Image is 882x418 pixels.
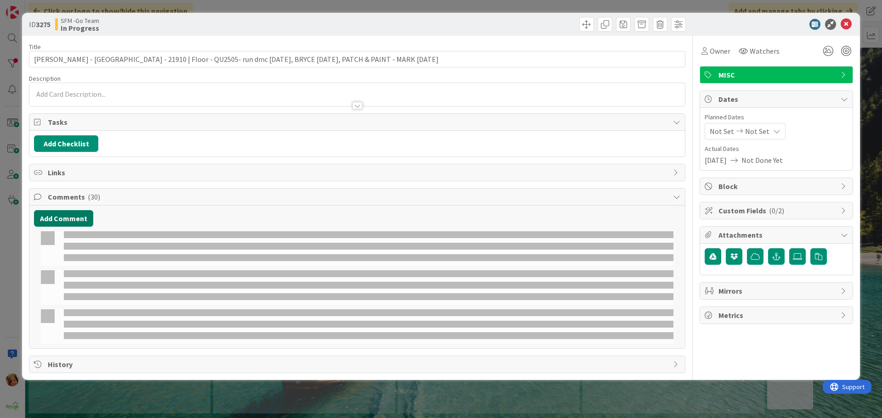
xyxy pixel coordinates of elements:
span: SFM -Go Team [61,17,99,24]
span: Links [48,167,668,178]
b: 3275 [36,20,51,29]
span: Planned Dates [705,112,848,122]
span: Not Done Yet [741,155,783,166]
label: Title [29,43,41,51]
span: Support [19,1,42,12]
span: Not Set [710,126,734,137]
span: [DATE] [705,155,727,166]
span: ID [29,19,51,30]
button: Add Comment [34,210,93,227]
span: ( 0/2 ) [769,206,784,215]
span: Actual Dates [705,144,848,154]
button: Add Checklist [34,135,98,152]
span: History [48,359,668,370]
span: Description [29,74,61,83]
span: Block [718,181,836,192]
span: Custom Fields [718,205,836,216]
b: In Progress [61,24,99,32]
span: Attachments [718,229,836,240]
span: Tasks [48,117,668,128]
span: Mirrors [718,285,836,296]
span: Metrics [718,310,836,321]
span: Dates [718,94,836,105]
span: MISC [718,69,836,80]
span: ( 30 ) [88,192,100,201]
span: Comments [48,191,668,202]
span: Owner [710,45,730,56]
input: type card name here... [29,51,685,67]
span: Watchers [750,45,780,56]
span: Not Set [745,126,769,137]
